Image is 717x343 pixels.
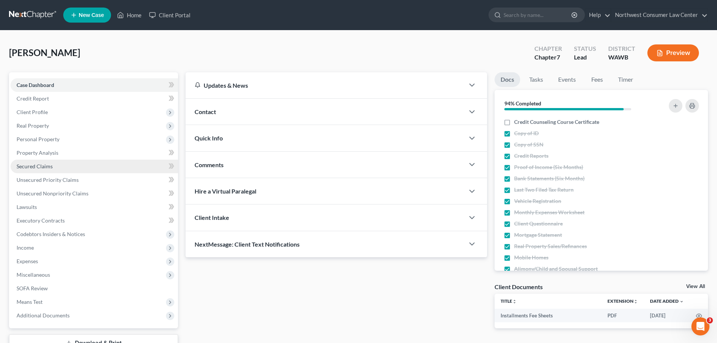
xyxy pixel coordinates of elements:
div: Chapter [534,44,562,53]
span: Credit Report [17,95,49,102]
span: Expenses [17,258,38,264]
span: Monthly Expenses Worksheet [514,209,585,216]
span: Last Two Filed Tax Return [514,186,574,194]
a: Northwest Consumer Law Center [611,8,708,22]
div: District [608,44,635,53]
a: Unsecured Nonpriority Claims [11,187,178,200]
input: Search by name... [504,8,572,22]
i: unfold_more [633,299,638,304]
a: Client Portal [145,8,194,22]
span: Codebtors Insiders & Notices [17,231,85,237]
a: Titleunfold_more [501,298,517,304]
a: Case Dashboard [11,78,178,92]
span: Copy of SSN [514,141,543,148]
span: Bank Statements (Six Months) [514,175,585,182]
a: Help [585,8,610,22]
span: Personal Property [17,136,59,142]
div: WAWB [608,53,635,62]
span: [PERSON_NAME] [9,47,80,58]
span: Client Profile [17,109,48,115]
span: Case Dashboard [17,82,54,88]
span: Real Property [17,122,49,129]
a: Home [113,8,145,22]
a: Docs [495,72,520,87]
span: Copy of ID [514,130,539,137]
span: Miscellaneous [17,271,50,278]
a: SOFA Review [11,282,178,295]
span: Income [17,244,34,251]
a: Fees [585,72,609,87]
button: Preview [647,44,699,61]
a: Unsecured Priority Claims [11,173,178,187]
span: Additional Documents [17,312,70,319]
td: PDF [601,309,644,322]
span: Quick Info [195,134,223,142]
span: Client Questionnaire [514,220,563,227]
div: Updates & News [195,81,455,89]
a: Credit Report [11,92,178,105]
span: Credit Counseling Course Certificate [514,118,599,126]
span: Means Test [17,299,43,305]
a: Lawsuits [11,200,178,214]
a: Events [552,72,582,87]
div: Client Documents [495,283,543,291]
span: Lawsuits [17,204,37,210]
i: expand_more [679,299,684,304]
div: Status [574,44,596,53]
span: Mobile Homes [514,254,548,261]
a: Timer [612,72,639,87]
a: Secured Claims [11,160,178,173]
a: Property Analysis [11,146,178,160]
span: Real Property Sales/Refinances [514,242,587,250]
span: SOFA Review [17,285,48,291]
span: Unsecured Nonpriority Claims [17,190,88,197]
span: Hire a Virtual Paralegal [195,188,256,195]
a: Extensionunfold_more [607,298,638,304]
strong: 94% Completed [504,100,541,107]
i: unfold_more [512,299,517,304]
a: Date Added expand_more [650,298,684,304]
span: Vehicle Registration [514,197,561,205]
span: New Case [79,12,104,18]
iframe: Intercom live chat [691,317,709,335]
span: 7 [557,53,560,61]
span: Executory Contracts [17,217,65,224]
span: NextMessage: Client Text Notifications [195,241,300,248]
a: Executory Contracts [11,214,178,227]
span: Client Intake [195,214,229,221]
a: View All [686,284,705,289]
span: 3 [707,317,713,323]
td: [DATE] [644,309,690,322]
span: Proof of Income (Six Months) [514,163,583,171]
span: Comments [195,161,224,168]
span: Credit Reports [514,152,548,160]
span: Secured Claims [17,163,53,169]
span: Unsecured Priority Claims [17,177,79,183]
span: Alimony/Child and Spousal Support [514,265,598,273]
span: Property Analysis [17,149,58,156]
span: Contact [195,108,216,115]
div: Chapter [534,53,562,62]
span: Mortgage Statement [514,231,562,239]
a: Tasks [523,72,549,87]
div: Lead [574,53,596,62]
td: Installments Fee Sheets [495,309,601,322]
